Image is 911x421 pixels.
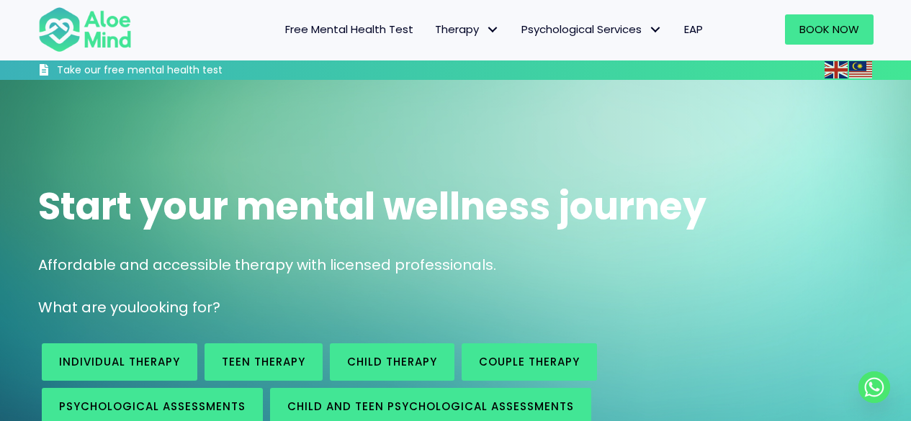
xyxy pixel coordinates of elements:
span: Start your mental wellness journey [38,180,706,232]
img: ms [849,61,872,78]
p: Affordable and accessible therapy with licensed professionals. [38,255,874,276]
span: Psychological assessments [59,399,246,414]
span: Teen Therapy [222,354,305,369]
a: Teen Therapy [205,343,323,381]
nav: Menu [151,14,714,45]
img: Aloe mind Logo [38,6,132,53]
a: Free Mental Health Test [274,14,424,45]
a: Malay [849,61,874,78]
span: looking for? [136,297,220,317]
span: Book Now [799,22,859,37]
span: Couple therapy [479,354,580,369]
img: en [825,61,848,78]
h3: Take our free mental health test [57,63,300,78]
span: Therapy [435,22,500,37]
a: Take our free mental health test [38,63,300,80]
span: Psychological Services: submenu [645,19,666,40]
a: Child Therapy [330,343,454,381]
span: Free Mental Health Test [285,22,413,37]
span: Individual therapy [59,354,180,369]
span: What are you [38,297,136,317]
a: TherapyTherapy: submenu [424,14,511,45]
span: Therapy: submenu [483,19,503,40]
a: Couple therapy [462,343,597,381]
a: Whatsapp [858,371,890,403]
a: EAP [673,14,714,45]
span: EAP [684,22,703,37]
span: Child Therapy [347,354,437,369]
a: Psychological ServicesPsychological Services: submenu [511,14,673,45]
a: Individual therapy [42,343,197,381]
a: English [825,61,849,78]
a: Book Now [785,14,874,45]
span: Child and Teen Psychological assessments [287,399,574,414]
span: Psychological Services [521,22,663,37]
